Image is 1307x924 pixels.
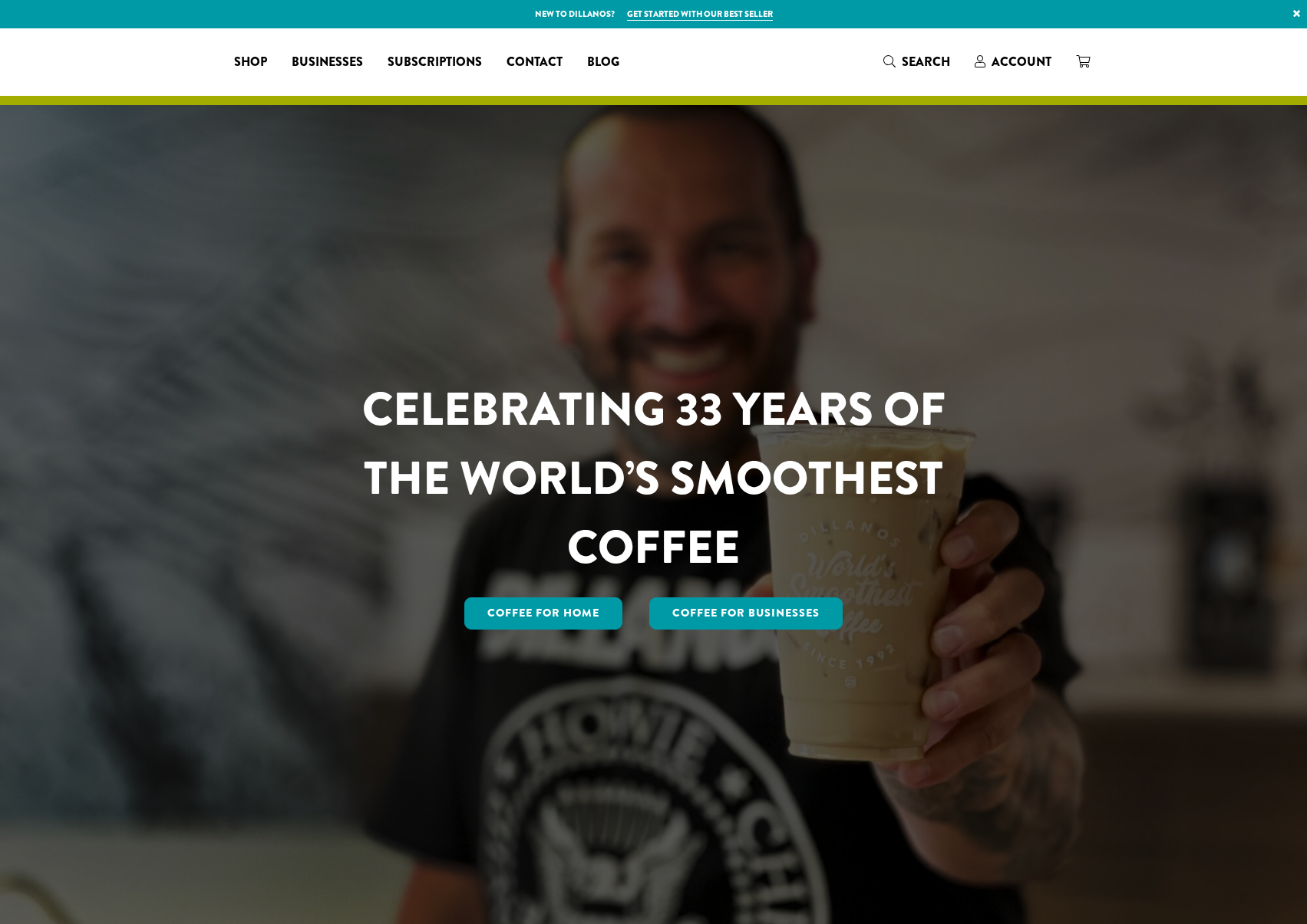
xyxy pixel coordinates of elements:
[234,53,267,72] span: Shop
[464,597,622,630] a: Coffee for Home
[388,53,482,72] span: Subscriptions
[992,53,1051,71] span: Account
[317,375,991,582] h1: CELEBRATING 33 YEARS OF THE WORLD’S SMOOTHEST COFFEE
[902,53,950,71] span: Search
[587,53,619,72] span: Blog
[871,49,962,74] a: Search
[292,53,363,72] span: Businesses
[649,597,843,630] a: Coffee For Businesses
[507,53,563,72] span: Contact
[627,8,773,21] a: Get started with our best seller
[222,50,279,74] a: Shop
